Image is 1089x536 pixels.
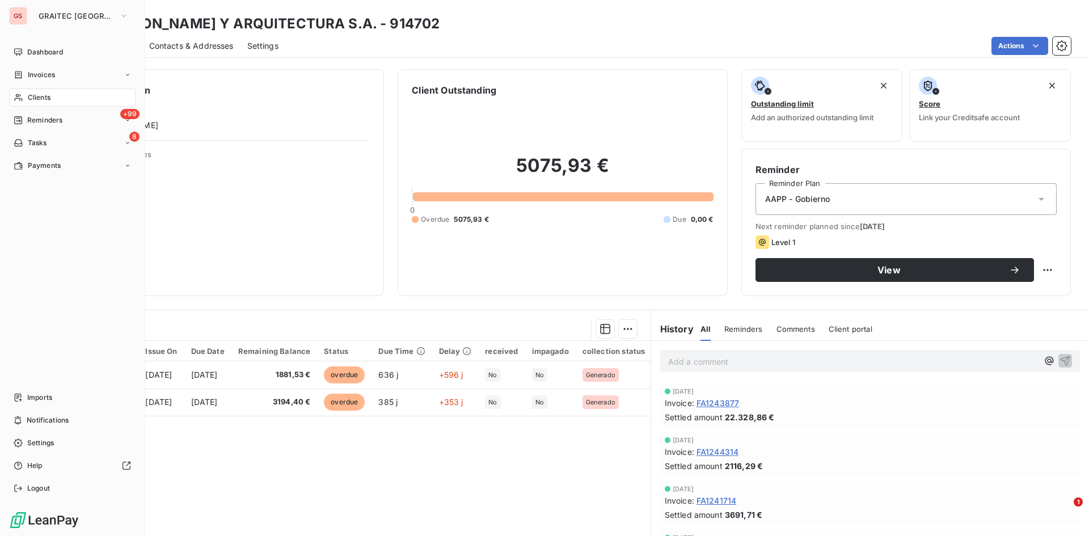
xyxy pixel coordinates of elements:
[673,486,694,492] span: [DATE]
[673,214,686,225] span: Due
[535,399,544,406] span: No
[120,109,140,119] span: +99
[27,115,62,125] span: Reminders
[665,411,723,423] span: Settled amount
[145,347,177,356] div: Issue On
[9,511,79,529] img: Logo LeanPay
[488,399,497,406] span: No
[410,205,415,214] span: 0
[751,113,873,122] span: Add an authorized outstanding limit
[439,397,463,407] span: +353 j
[769,265,1009,275] span: View
[100,14,440,34] h3: [PERSON_NAME] Y ARQUITECTURA S.A. - 914702
[665,460,723,472] span: Settled amount
[27,47,63,57] span: Dashboard
[28,161,61,171] span: Payments
[238,347,311,356] div: Remaining Balance
[28,92,50,103] span: Clients
[191,370,218,379] span: [DATE]
[488,372,497,378] span: No
[91,150,370,166] span: Client Properties
[69,83,370,97] h6: Client information
[919,113,1020,122] span: Link your Creditsafe account
[324,366,365,383] span: overdue
[586,372,615,378] span: Generado
[725,509,762,521] span: 3691,71 €
[149,40,234,52] span: Contacts & Addresses
[454,214,488,225] span: 5075,93 €
[145,370,172,379] span: [DATE]
[238,396,311,408] span: 3194,40 €
[755,163,1057,176] h6: Reminder
[724,324,762,334] span: Reminders
[191,397,218,407] span: [DATE]
[27,392,52,403] span: Imports
[860,222,885,231] span: [DATE]
[673,437,694,444] span: [DATE]
[27,483,50,493] span: Logout
[673,388,694,395] span: [DATE]
[378,370,398,379] span: 636 j
[9,7,27,25] div: GS
[697,495,736,507] span: FA1241714
[145,397,172,407] span: [DATE]
[412,154,713,188] h2: 5075,93 €
[485,347,518,356] div: received
[129,132,140,142] span: 8
[755,222,1057,231] span: Next reminder planned since
[1050,497,1078,525] iframe: Intercom live chat
[586,399,615,406] span: Generado
[725,460,763,472] span: 2116,29 €
[829,324,872,334] span: Client portal
[583,347,645,356] div: collection status
[751,99,814,108] span: Outstanding limit
[697,397,739,409] span: FA1243877
[532,347,569,356] div: impagado
[771,238,795,247] span: Level 1
[909,69,1071,142] button: ScoreLink your Creditsafe account
[28,138,47,148] span: Tasks
[27,415,69,425] span: Notifications
[991,37,1048,55] button: Actions
[27,438,54,448] span: Settings
[378,347,425,356] div: Due Time
[421,214,449,225] span: Overdue
[697,446,738,458] span: FA1244314
[741,69,903,142] button: Outstanding limitAdd an authorized outstanding limit
[776,324,815,334] span: Comments
[665,509,723,521] span: Settled amount
[412,83,496,97] h6: Client Outstanding
[439,370,463,379] span: +596 j
[378,397,398,407] span: 385 j
[1074,497,1083,507] span: 1
[700,324,711,334] span: All
[191,347,225,356] div: Due Date
[725,411,775,423] span: 22.328,86 €
[651,322,694,336] h6: History
[765,193,830,205] span: AAPP - Gobierno
[665,446,694,458] span: Invoice :
[665,495,694,507] span: Invoice :
[439,347,472,356] div: Delay
[9,457,136,475] a: Help
[691,214,714,225] span: 0,00 €
[324,347,365,356] div: Status
[535,372,544,378] span: No
[238,369,311,381] span: 1881,53 €
[919,99,940,108] span: Score
[324,394,365,411] span: overdue
[755,258,1034,282] button: View
[27,461,43,471] span: Help
[665,397,694,409] span: Invoice :
[247,40,278,52] span: Settings
[28,70,55,80] span: Invoices
[39,11,115,20] span: GRAITEC [GEOGRAPHIC_DATA]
